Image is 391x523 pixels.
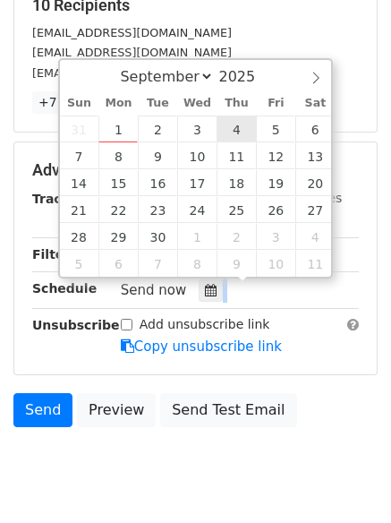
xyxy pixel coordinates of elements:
[98,142,138,169] span: September 8, 2025
[138,116,177,142] span: September 2, 2025
[138,98,177,109] span: Tue
[160,393,296,427] a: Send Test Email
[32,160,359,180] h5: Advanced
[121,339,282,355] a: Copy unsubscribe link
[32,46,232,59] small: [EMAIL_ADDRESS][DOMAIN_NAME]
[98,98,138,109] span: Mon
[98,223,138,250] span: September 29, 2025
[60,169,99,196] span: September 14, 2025
[256,169,295,196] span: September 19, 2025
[256,196,295,223] span: September 26, 2025
[98,116,138,142] span: September 1, 2025
[98,169,138,196] span: September 15, 2025
[177,142,217,169] span: September 10, 2025
[217,250,256,277] span: October 9, 2025
[77,393,156,427] a: Preview
[60,98,99,109] span: Sun
[32,192,92,206] strong: Tracking
[217,223,256,250] span: October 2, 2025
[140,315,270,334] label: Add unsubscribe link
[295,223,335,250] span: October 4, 2025
[256,223,295,250] span: October 3, 2025
[98,250,138,277] span: October 6, 2025
[302,437,391,523] iframe: Chat Widget
[138,223,177,250] span: September 30, 2025
[217,169,256,196] span: September 18, 2025
[256,250,295,277] span: October 10, 2025
[138,169,177,196] span: September 16, 2025
[295,196,335,223] span: September 27, 2025
[32,91,99,114] a: +7 more
[32,247,78,261] strong: Filters
[214,68,278,85] input: Year
[256,142,295,169] span: September 12, 2025
[217,116,256,142] span: September 4, 2025
[295,142,335,169] span: September 13, 2025
[60,196,99,223] span: September 21, 2025
[32,281,97,296] strong: Schedule
[177,98,217,109] span: Wed
[256,116,295,142] span: September 5, 2025
[177,169,217,196] span: September 17, 2025
[177,223,217,250] span: October 1, 2025
[98,196,138,223] span: September 22, 2025
[121,282,187,298] span: Send now
[177,196,217,223] span: September 24, 2025
[177,250,217,277] span: October 8, 2025
[60,142,99,169] span: September 7, 2025
[295,98,335,109] span: Sat
[32,26,232,39] small: [EMAIL_ADDRESS][DOMAIN_NAME]
[60,223,99,250] span: September 28, 2025
[60,116,99,142] span: August 31, 2025
[295,169,335,196] span: September 20, 2025
[32,318,120,332] strong: Unsubscribe
[60,250,99,277] span: October 5, 2025
[177,116,217,142] span: September 3, 2025
[138,196,177,223] span: September 23, 2025
[138,142,177,169] span: September 9, 2025
[217,196,256,223] span: September 25, 2025
[32,66,232,80] small: [EMAIL_ADDRESS][DOMAIN_NAME]
[295,250,335,277] span: October 11, 2025
[256,98,295,109] span: Fri
[295,116,335,142] span: September 6, 2025
[13,393,72,427] a: Send
[138,250,177,277] span: October 7, 2025
[217,98,256,109] span: Thu
[217,142,256,169] span: September 11, 2025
